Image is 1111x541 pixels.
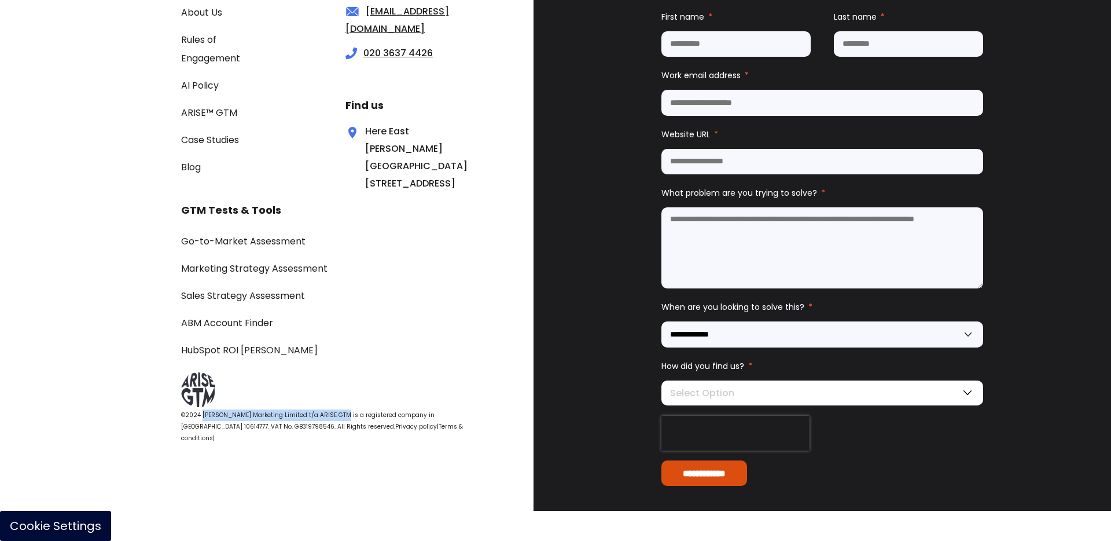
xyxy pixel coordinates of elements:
div: Navigation Menu [181,3,276,176]
a: Marketing Strategy Assessment [181,262,328,275]
div: Select Option [661,381,983,405]
a: Rules of Engagement [181,33,240,65]
h3: GTM Tests & Tools [181,202,479,219]
iframe: reCAPTCHA [661,416,810,451]
a: About Us [181,6,222,19]
span: Work email address [661,70,741,81]
a: [EMAIL_ADDRESS][DOMAIN_NAME] [345,5,449,35]
div: Here East [PERSON_NAME] [GEOGRAPHIC_DATA][STREET_ADDRESS] [345,123,439,192]
a: HubSpot ROI [PERSON_NAME] [181,343,318,357]
a: Sales Strategy Assessment [181,289,305,302]
span: | [437,422,439,431]
a: Go-to-Market Assessment [181,235,306,248]
a: 020 3637 4426 [363,46,433,60]
a: AI Policy [181,79,219,92]
h3: Find us [345,97,479,114]
span: When are you looking to solve this? [661,301,804,313]
a: Privacy policy [395,422,437,431]
span: What problem are you trying to solve? [661,187,817,199]
a: Case Studies [181,133,239,147]
a: Terms & conditions [181,422,463,443]
span: First name [661,11,704,23]
span: ©2024 [PERSON_NAME] Marketing Limited t/a ARISE GTM is a registered company in [GEOGRAPHIC_DATA] ... [181,411,435,431]
div: Navigation Menu [181,232,479,359]
span: Last name [834,11,877,23]
div: | [181,410,479,444]
span: Website URL [661,129,710,140]
a: ABM Account Finder [181,316,273,330]
a: Blog [181,160,201,174]
a: ARISE™ GTM [181,106,237,119]
img: ARISE GTM logo grey [181,372,215,407]
span: How did you find us? [661,360,744,372]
